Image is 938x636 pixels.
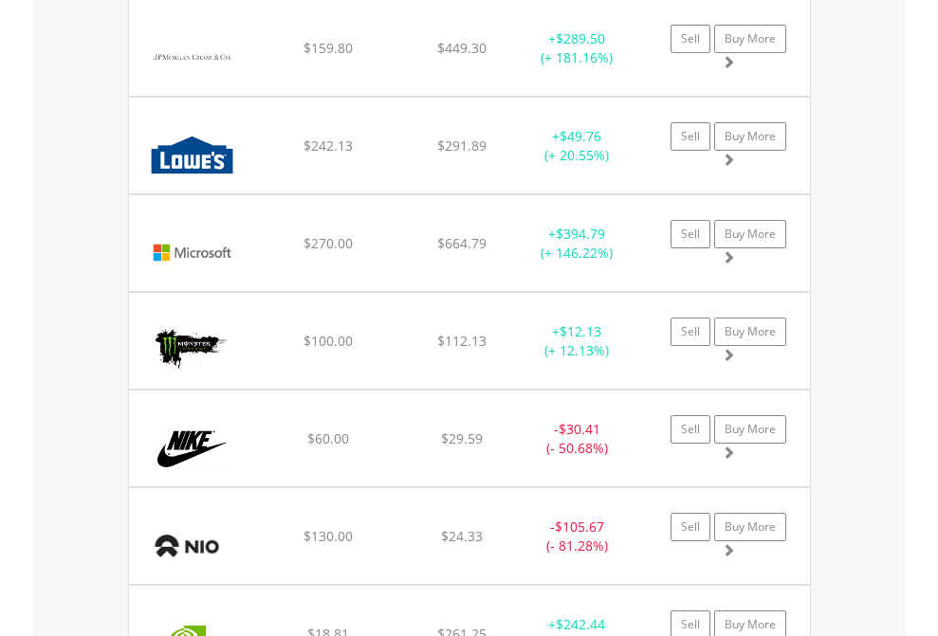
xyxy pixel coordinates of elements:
[518,420,636,458] div: - (- 50.68%)
[714,513,786,541] a: Buy More
[518,29,636,67] div: + (+ 181.16%)
[671,220,710,248] a: Sell
[437,332,487,350] span: $112.13
[138,219,246,286] img: EQU.US.MSFT.png
[671,25,710,53] a: Sell
[560,322,601,340] span: $12.13
[437,39,487,57] span: $449.30
[138,512,234,579] img: EQU.US.NIO.png
[441,429,483,447] span: $29.59
[303,136,353,154] span: $242.13
[138,121,246,189] img: EQU.US.LOW.png
[714,220,786,248] a: Buy More
[671,318,710,346] a: Sell
[556,29,605,47] span: $289.50
[303,39,353,57] span: $159.80
[560,127,601,145] span: $49.76
[437,234,487,252] span: $664.79
[671,415,710,444] a: Sell
[518,127,636,165] div: + (+ 20.55%)
[714,415,786,444] a: Buy More
[138,24,246,91] img: EQU.US.JPM.png
[671,122,710,151] a: Sell
[559,420,600,438] span: $30.41
[556,225,605,243] span: $394.79
[671,513,710,541] a: Sell
[303,332,353,350] span: $100.00
[555,518,604,536] span: $105.67
[714,318,786,346] a: Buy More
[441,527,483,545] span: $24.33
[714,25,786,53] a: Buy More
[518,322,636,360] div: + (+ 12.13%)
[138,414,246,482] img: EQU.US.NKE.png
[303,234,353,252] span: $270.00
[518,518,636,555] div: - (- 81.28%)
[138,317,246,384] img: EQU.US.MNST.png
[714,122,786,151] a: Buy More
[307,429,349,447] span: $60.00
[303,527,353,545] span: $130.00
[437,136,487,154] span: $291.89
[556,615,605,633] span: $242.44
[518,225,636,263] div: + (+ 146.22%)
